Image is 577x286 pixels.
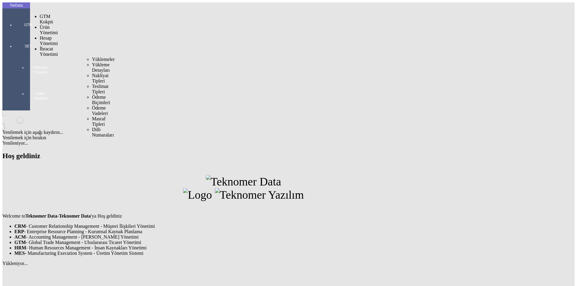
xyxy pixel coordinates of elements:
[2,261,484,266] div: Yükleniyor...
[2,140,484,146] div: Yenileniyor...
[40,25,58,35] span: Ürün Yönetimi
[92,116,105,127] span: Masraf Tipleri
[14,251,484,256] li: - Manufacturing Execution System - Üretim Yönetim Sistemi
[2,3,30,8] div: TekData
[14,240,26,245] strong: GTM
[92,105,108,116] span: Ödeme Vadeleri
[92,62,110,73] span: Yükleme Detayları
[25,213,57,218] strong: Teknomer Data
[14,245,26,250] strong: HRM
[206,175,281,188] img: Teknomer Data
[14,234,26,239] strong: ACM
[14,224,26,229] strong: CRM
[92,84,108,94] span: Teslimat Tipleri
[215,188,304,201] img: Teknomer Yazılım
[59,213,91,218] strong: Teknomer Data
[92,127,114,137] span: Diib Numaraları
[14,245,484,251] li: - Human Resources Management - İnsan Kaynakları Yönetimi
[183,188,212,201] img: Logo
[14,251,25,256] strong: MES
[92,95,110,105] span: Ödeme Biçimleri
[2,152,484,160] h2: Hoş geldiniz
[14,224,484,229] li: - Customer Relationship Management - Müşteri İlişkileri Yönetimi
[14,240,484,245] li: - Global Trade Management - Uluslararası Ticaret Yönetimi
[14,234,484,240] li: - Accounting Management - [PERSON_NAME] Yönetimi
[14,229,24,234] strong: ERP
[14,229,484,234] li: - Enterprise Resource Planning - Kurumsal Kaynak Planlama
[92,57,115,62] span: Yüklemeler
[2,130,484,135] div: Yenilemek için aşağı kaydırın...
[40,46,58,57] span: İhracat Yönetimi
[40,35,58,46] span: Hesap Yönetimi
[2,135,484,140] div: Yenilemek için bırakın
[40,14,53,24] span: GTM Kokpit
[92,73,108,83] span: Nakliyat Tipleri
[2,213,484,219] p: Welcome to - 'ya Hoş geldiniz
[19,44,37,49] span: SET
